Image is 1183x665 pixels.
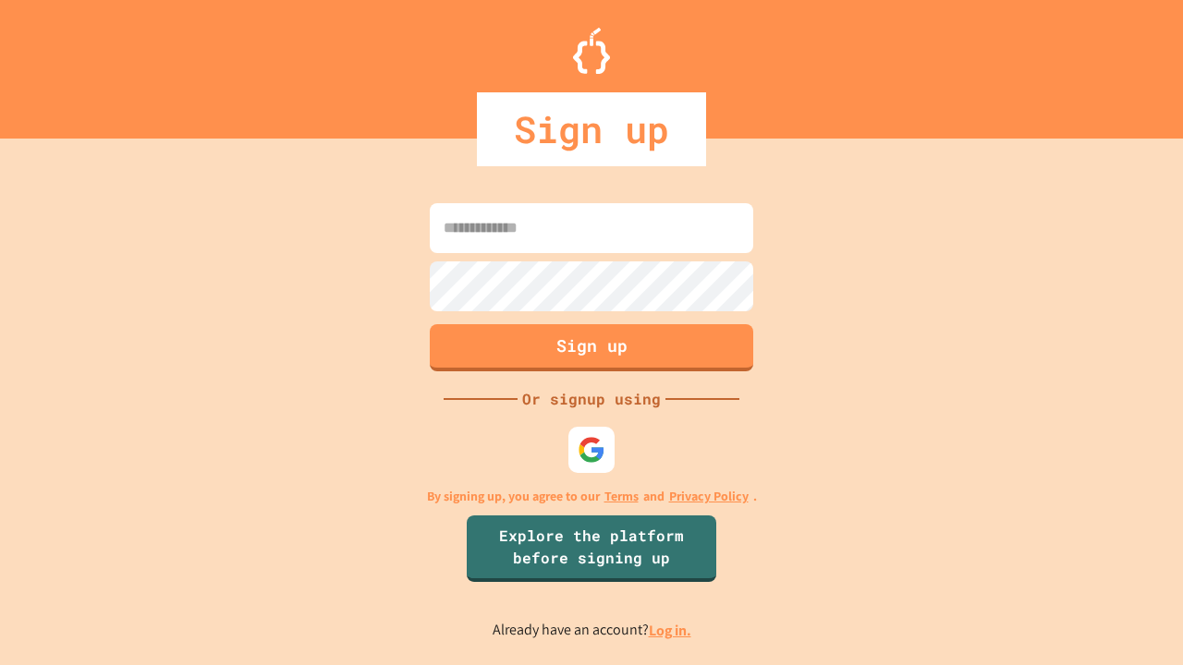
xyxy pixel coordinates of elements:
[493,619,691,642] p: Already have an account?
[669,487,749,506] a: Privacy Policy
[430,324,753,371] button: Sign up
[649,621,691,640] a: Log in.
[573,28,610,74] img: Logo.svg
[427,487,757,506] p: By signing up, you agree to our and .
[604,487,639,506] a: Terms
[467,515,716,582] a: Explore the platform before signing up
[518,388,665,410] div: Or signup using
[477,92,706,166] div: Sign up
[578,436,605,464] img: google-icon.svg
